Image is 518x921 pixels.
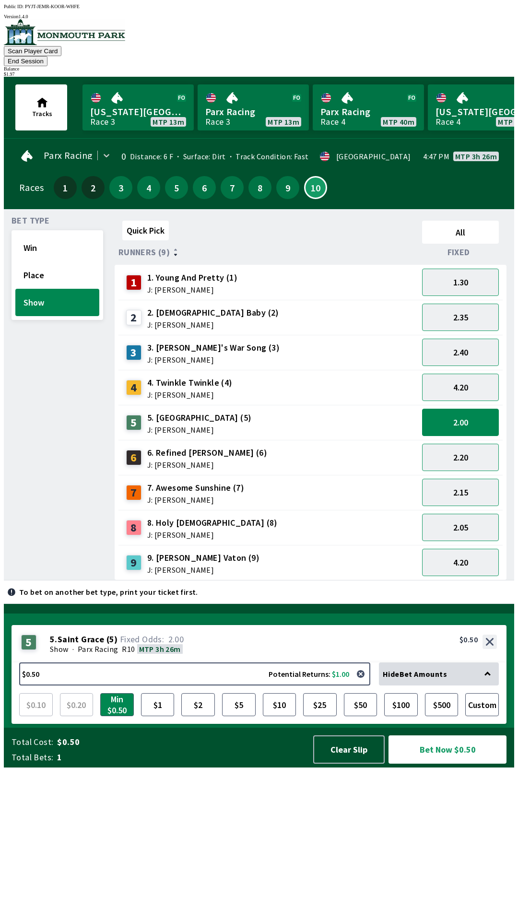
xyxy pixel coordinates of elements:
div: Balance [4,66,514,71]
span: J: [PERSON_NAME] [147,461,267,469]
div: Public ID: [4,4,514,9]
span: Min $0.50 [103,696,131,714]
span: 5 [167,184,186,191]
span: 4.20 [453,382,468,393]
span: $25 [306,696,334,714]
span: $500 [427,696,456,714]
span: Runners (9) [118,248,170,256]
div: 0 [118,153,126,160]
span: MTP 13m [268,118,299,126]
span: [US_STATE][GEOGRAPHIC_DATA] [90,106,186,118]
span: Parx Racing [44,152,93,159]
span: 2. [DEMOGRAPHIC_DATA] Baby (2) [147,307,279,319]
span: 6. Refined [PERSON_NAME] (6) [147,447,267,459]
img: venue logo [4,19,125,45]
span: MTP 40m [383,118,414,126]
span: 1 [56,184,74,191]
span: PYJT-JEMR-KOOR-WHFE [25,4,80,9]
span: Show [50,644,69,654]
span: Clear Slip [322,744,376,755]
span: $100 [387,696,415,714]
div: Race 3 [90,118,115,126]
div: 3 [126,345,141,360]
div: 2 [126,310,141,325]
div: $0.50 [459,635,478,644]
span: 4.20 [453,557,468,568]
span: ( 5 ) [106,635,118,644]
a: [US_STATE][GEOGRAPHIC_DATA]Race 3MTP 13m [82,84,194,130]
button: 3 [109,176,132,199]
button: 4.20 [422,549,499,576]
span: Parx Racing [205,106,301,118]
span: 4. Twinkle Twinkle (4) [147,377,233,389]
button: 2.15 [422,479,499,506]
button: $100 [384,693,418,716]
span: Custom [468,696,496,714]
span: 2.00 [453,417,468,428]
span: J: [PERSON_NAME] [147,356,280,364]
span: 8. Holy [DEMOGRAPHIC_DATA] (8) [147,517,278,529]
button: 2.05 [422,514,499,541]
button: 2.20 [422,444,499,471]
div: Race 4 [320,118,345,126]
button: Custom [465,693,499,716]
span: Tracks [32,109,52,118]
button: Clear Slip [313,735,385,764]
button: 10 [304,176,327,199]
span: J: [PERSON_NAME] [147,566,259,574]
div: 4 [126,380,141,395]
div: Race 4 [436,118,460,126]
span: R10 [122,644,135,654]
span: All [426,227,494,238]
span: 6 [195,184,213,191]
button: 6 [193,176,216,199]
span: 3 [112,184,130,191]
span: 4 [140,184,158,191]
button: $500 [425,693,459,716]
div: 5 [126,415,141,430]
a: Parx RacingRace 4MTP 40m [313,84,424,130]
button: $10 [263,693,296,716]
span: Total Bets: [12,752,53,763]
button: Place [15,261,99,289]
div: 7 [126,485,141,500]
span: 9. [PERSON_NAME] Vaton (9) [147,552,259,564]
span: $50 [346,696,375,714]
button: $1 [141,693,175,716]
button: 1 [54,176,77,199]
span: $10 [265,696,294,714]
span: J: [PERSON_NAME] [147,286,237,294]
span: 3. [PERSON_NAME]'s War Song (3) [147,342,280,354]
span: MTP 3h 26m [139,644,181,654]
button: 9 [276,176,299,199]
span: 2.20 [453,452,468,463]
button: 2.00 [422,409,499,436]
span: J: [PERSON_NAME] [147,426,252,434]
span: 1. Young And Pretty (1) [147,272,237,284]
button: Win [15,234,99,261]
span: 10 [307,185,324,190]
button: Quick Pick [122,221,169,240]
button: 1.30 [422,269,499,296]
span: 4:47 PM [423,153,449,160]
div: [GEOGRAPHIC_DATA] [336,153,411,160]
button: 7 [221,176,244,199]
button: $0.50Potential Returns: $1.00 [19,662,370,685]
span: 5 . [50,635,58,644]
span: 2.05 [453,522,468,533]
button: 4.20 [422,374,499,401]
span: $0.50 [57,736,304,748]
button: Tracks [15,84,67,130]
span: Distance: 6 F [130,152,173,161]
div: 8 [126,520,141,535]
span: J: [PERSON_NAME] [147,496,244,504]
button: $2 [181,693,215,716]
span: $2 [184,696,212,714]
button: 2.40 [422,339,499,366]
span: 7 [223,184,241,191]
span: Quick Pick [127,225,165,236]
span: 9 [279,184,297,191]
span: $1 [143,696,172,714]
span: Parx Racing [78,644,118,654]
div: 9 [126,555,141,570]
